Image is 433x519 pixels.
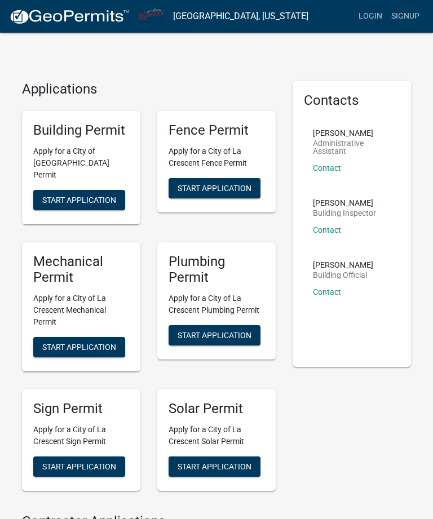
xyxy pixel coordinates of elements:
p: Apply for a City of La Crescent Mechanical Permit [33,292,129,328]
wm-workflow-list-section: Applications [22,81,276,500]
img: City of La Crescent, Minnesota [139,8,164,24]
p: Building Inspector [313,209,376,217]
h5: Fence Permit [169,122,264,139]
p: [PERSON_NAME] [313,129,391,137]
p: Apply for a City of [GEOGRAPHIC_DATA] Permit [33,145,129,181]
span: Start Application [178,462,251,471]
span: Start Application [42,462,116,471]
button: Start Application [169,178,260,198]
a: Contact [313,225,341,234]
p: Building Official [313,271,373,279]
a: [GEOGRAPHIC_DATA], [US_STATE] [173,7,308,26]
h5: Plumbing Permit [169,254,264,286]
p: Administrative Assistant [313,139,391,155]
button: Start Application [33,456,125,477]
h5: Building Permit [33,122,129,139]
button: Start Application [33,337,125,357]
h5: Sign Permit [33,401,129,417]
p: [PERSON_NAME] [313,261,373,269]
p: Apply for a City of La Crescent Plumbing Permit [169,292,264,316]
h5: Mechanical Permit [33,254,129,286]
a: Contact [313,163,341,172]
span: Start Application [178,331,251,340]
button: Start Application [33,190,125,210]
h4: Applications [22,81,276,97]
a: Signup [387,6,424,27]
span: Start Application [42,195,116,204]
span: Start Application [42,343,116,352]
p: Apply for a City of La Crescent Sign Permit [33,424,129,447]
p: Apply for a City of La Crescent Solar Permit [169,424,264,447]
a: Login [354,6,387,27]
button: Start Application [169,456,260,477]
span: Start Application [178,183,251,192]
button: Start Application [169,325,260,345]
p: [PERSON_NAME] [313,199,376,207]
p: Apply for a City of La Crescent Fence Permit [169,145,264,169]
a: Contact [313,287,341,296]
h5: Contacts [304,92,400,109]
h5: Solar Permit [169,401,264,417]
